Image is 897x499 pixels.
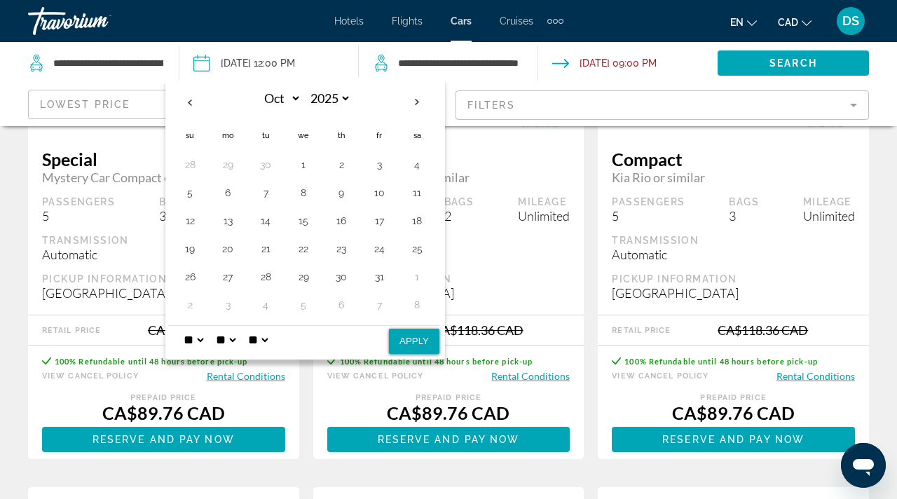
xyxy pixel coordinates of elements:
button: Rental Conditions [207,369,285,383]
button: Day 9 [330,183,352,203]
button: Day 11 [406,183,428,203]
button: Day 14 [254,211,277,231]
div: Pickup Information [327,273,570,285]
div: Retail Price [612,326,671,335]
button: Day 21 [254,239,277,259]
button: Day 3 [368,155,390,175]
div: CA$118.36 CAD [148,322,238,338]
select: Select minute [213,326,238,354]
div: Retail Price [42,326,101,335]
button: Reserve and pay now [612,427,855,452]
span: en [730,17,744,28]
span: Cars [451,15,472,27]
button: Filter [456,90,869,121]
span: Search [769,57,817,69]
div: Mileage [803,196,855,208]
button: Day 19 [179,239,201,259]
select: Select AM/PM [245,326,271,354]
a: Reserve and pay now [42,427,285,452]
button: Search [718,50,869,76]
span: Hotels [334,15,364,27]
div: 3 [729,208,759,224]
button: Day 2 [330,155,352,175]
div: Transmission [327,234,570,247]
button: Rental Conditions [776,369,855,383]
button: Day 1 [406,267,428,287]
span: Lowest Price [40,99,130,110]
div: Transmission [612,234,855,247]
button: Day 30 [254,155,277,175]
span: Compact [612,149,855,170]
button: Day 29 [217,155,239,175]
a: Flights [392,15,423,27]
button: Day 7 [368,295,390,315]
div: 5 [42,208,115,224]
div: Automatic [612,247,855,262]
button: User Menu [833,6,869,36]
span: DS [842,14,859,28]
div: Automatic [327,247,570,262]
span: Reserve and pay now [662,434,804,445]
span: 100% Refundable until 48 hours before pick-up [624,357,818,366]
div: Transmission [42,234,285,247]
div: Prepaid Price [327,393,570,402]
button: Change language [730,12,757,32]
div: CA$89.76 CAD [612,402,855,423]
select: Select year [306,86,351,111]
button: Day 27 [217,267,239,287]
button: Day 2 [179,295,201,315]
div: Bags [159,196,189,208]
div: Pickup Information [612,273,855,285]
div: Passengers [612,196,685,208]
button: Day 4 [406,155,428,175]
button: Day 5 [292,295,315,315]
button: Day 29 [292,267,315,287]
button: Day 7 [254,183,277,203]
span: Mystery Car Compact or Larger or similar [42,170,285,185]
button: Day 22 [292,239,315,259]
button: Day 6 [217,183,239,203]
button: Day 3 [217,295,239,315]
button: Apply [389,329,439,354]
a: Travorium [28,3,168,39]
button: Day 8 [406,295,428,315]
span: Chevrolet Spark or similar [327,170,570,185]
button: Day 12 [179,211,201,231]
button: Day 24 [368,239,390,259]
div: Prepaid Price [42,393,285,402]
div: [GEOGRAPHIC_DATA] [612,285,855,301]
button: Day 10 [368,183,390,203]
div: CA$89.76 CAD [327,402,570,423]
span: Economy [327,149,570,170]
div: CA$89.76 CAD [42,402,285,423]
select: Select hour [181,326,206,354]
button: Reserve and pay now [327,427,570,452]
div: CA$118.36 CAD [718,322,808,338]
button: Day 17 [368,211,390,231]
div: Unlimited [518,208,570,224]
a: Cruises [500,15,533,27]
button: Day 16 [330,211,352,231]
button: Day 4 [254,295,277,315]
div: Bags [729,196,759,208]
button: Day 20 [217,239,239,259]
button: Day 30 [330,267,352,287]
button: Day 31 [368,267,390,287]
div: [GEOGRAPHIC_DATA] [42,285,285,301]
button: Day 5 [179,183,201,203]
span: Reserve and pay now [378,434,520,445]
button: Day 18 [406,211,428,231]
button: View Cancel Policy [612,369,708,383]
iframe: Кнопка запуска окна обмена сообщениями [841,443,886,488]
button: Day 1 [292,155,315,175]
div: [GEOGRAPHIC_DATA] [327,285,570,301]
button: Day 25 [406,239,428,259]
button: Day 28 [179,155,201,175]
button: Day 13 [217,211,239,231]
div: 3 [159,208,189,224]
div: CA$118.36 CAD [433,322,523,338]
